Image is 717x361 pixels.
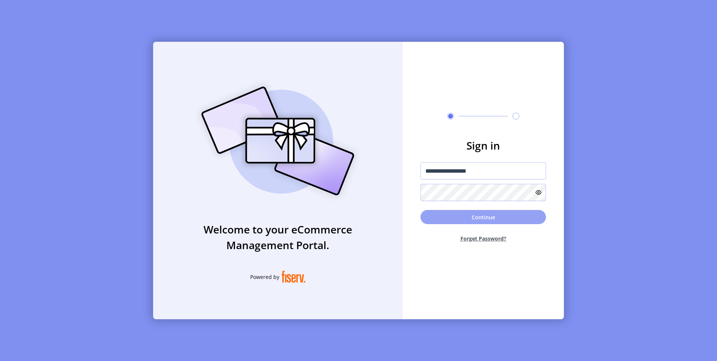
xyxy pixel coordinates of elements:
img: card_Illustration.svg [190,78,366,204]
h3: Sign in [420,138,546,153]
button: Forget Password? [420,229,546,248]
h3: Welcome to your eCommerce Management Portal. [153,222,403,253]
span: Powered by [250,273,279,281]
button: Continue [420,210,546,224]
